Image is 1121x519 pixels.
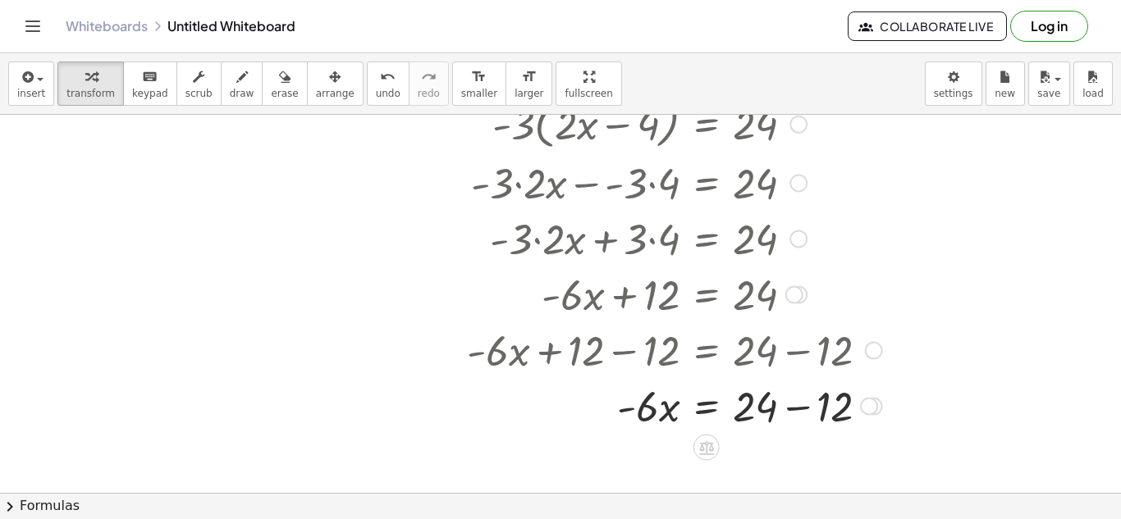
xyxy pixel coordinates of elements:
span: fullscreen [565,88,612,99]
button: format_sizesmaller [452,61,506,106]
div: Apply the same math to both sides of the equation [693,435,720,461]
button: scrub [176,61,222,106]
button: arrange [307,61,364,106]
span: draw [230,88,254,99]
span: smaller [461,88,497,99]
button: transform [57,61,124,106]
button: save [1028,61,1070,106]
span: save [1037,88,1060,99]
button: Collaborate Live [848,11,1007,41]
span: insert [17,88,45,99]
button: undoundo [367,61,410,106]
span: erase [271,88,298,99]
button: settings [925,61,982,106]
span: Collaborate Live [862,19,993,34]
button: insert [8,61,54,106]
span: larger [515,88,543,99]
button: keyboardkeypad [123,61,177,106]
span: keypad [132,88,168,99]
button: erase [262,61,307,106]
span: arrange [316,88,355,99]
button: format_sizelarger [506,61,552,106]
button: draw [221,61,263,106]
span: transform [66,88,115,99]
i: keyboard [142,67,158,87]
button: redoredo [409,61,449,106]
i: redo [421,67,437,87]
button: fullscreen [556,61,621,106]
span: undo [376,88,400,99]
span: new [995,88,1015,99]
button: load [1073,61,1113,106]
i: undo [380,67,396,87]
a: Whiteboards [66,18,148,34]
i: format_size [521,67,537,87]
button: Log in [1010,11,1088,42]
span: redo [418,88,440,99]
button: new [986,61,1025,106]
button: Toggle navigation [20,13,46,39]
i: format_size [471,67,487,87]
span: settings [934,88,973,99]
span: scrub [185,88,213,99]
span: load [1082,88,1104,99]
